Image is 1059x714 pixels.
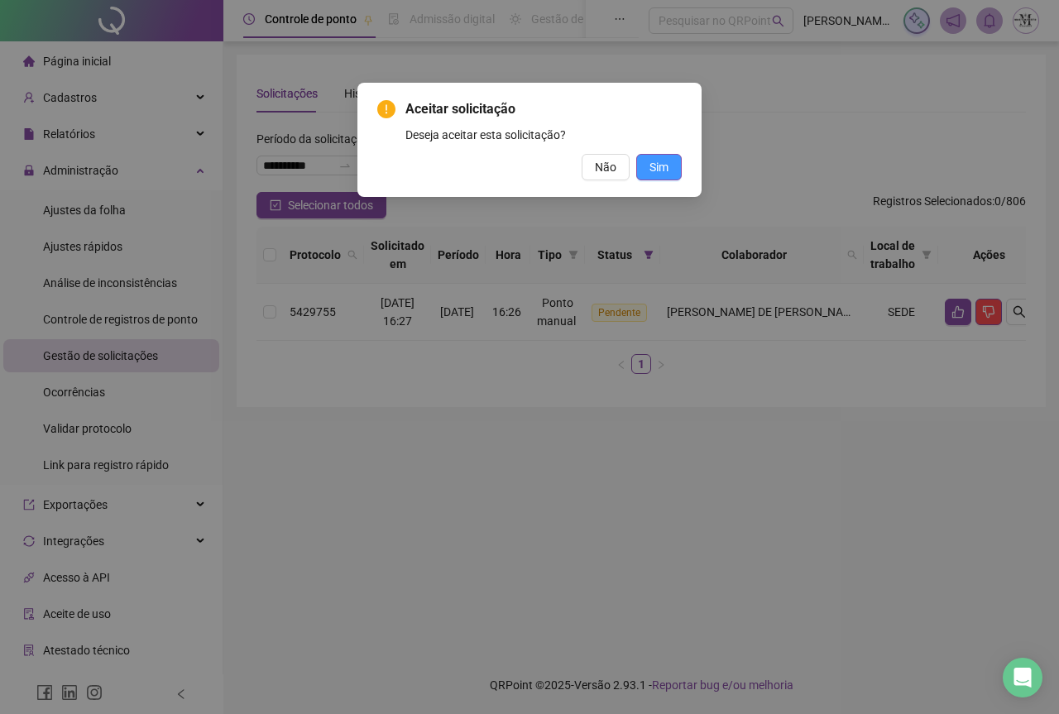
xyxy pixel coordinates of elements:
[377,100,395,118] span: exclamation-circle
[405,126,682,144] div: Deseja aceitar esta solicitação?
[649,158,668,176] span: Sim
[636,154,682,180] button: Sim
[405,99,682,119] span: Aceitar solicitação
[1003,658,1042,697] div: Open Intercom Messenger
[595,158,616,176] span: Não
[582,154,630,180] button: Não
